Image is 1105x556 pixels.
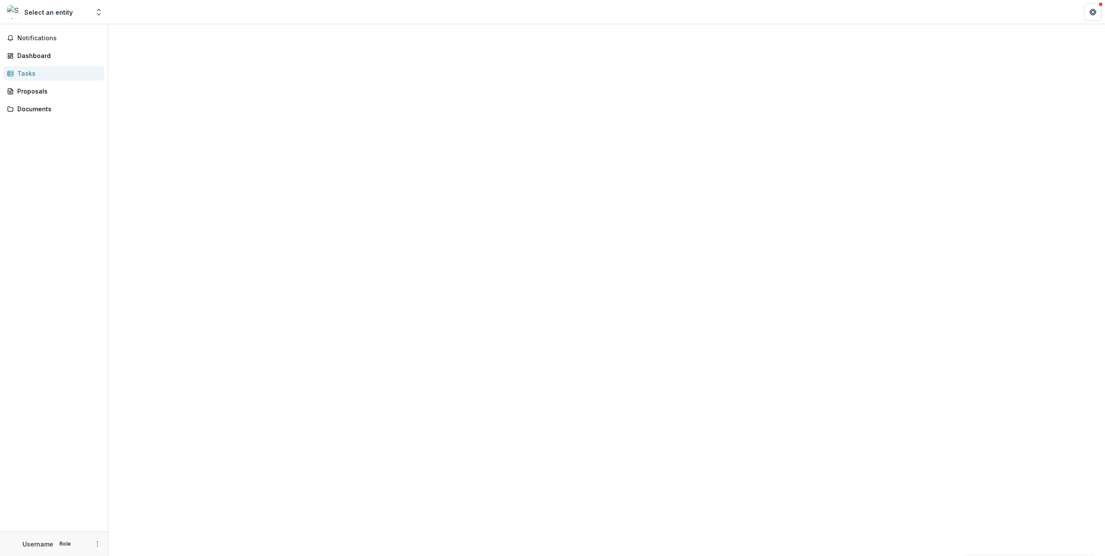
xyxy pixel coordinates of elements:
[3,84,104,98] a: Proposals
[17,51,97,60] div: Dashboard
[24,8,73,17] div: Select an entity
[7,5,21,19] img: Select an entity
[17,104,97,113] div: Documents
[17,69,97,78] div: Tasks
[92,539,103,549] button: More
[3,48,104,63] a: Dashboard
[17,35,101,42] span: Notifications
[3,102,104,116] a: Documents
[17,87,97,96] div: Proposals
[57,540,74,548] p: Role
[1084,3,1102,21] button: Get Help
[3,31,104,45] button: Notifications
[93,3,105,21] button: Open entity switcher
[3,66,104,81] a: Tasks
[23,540,53,549] p: Username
